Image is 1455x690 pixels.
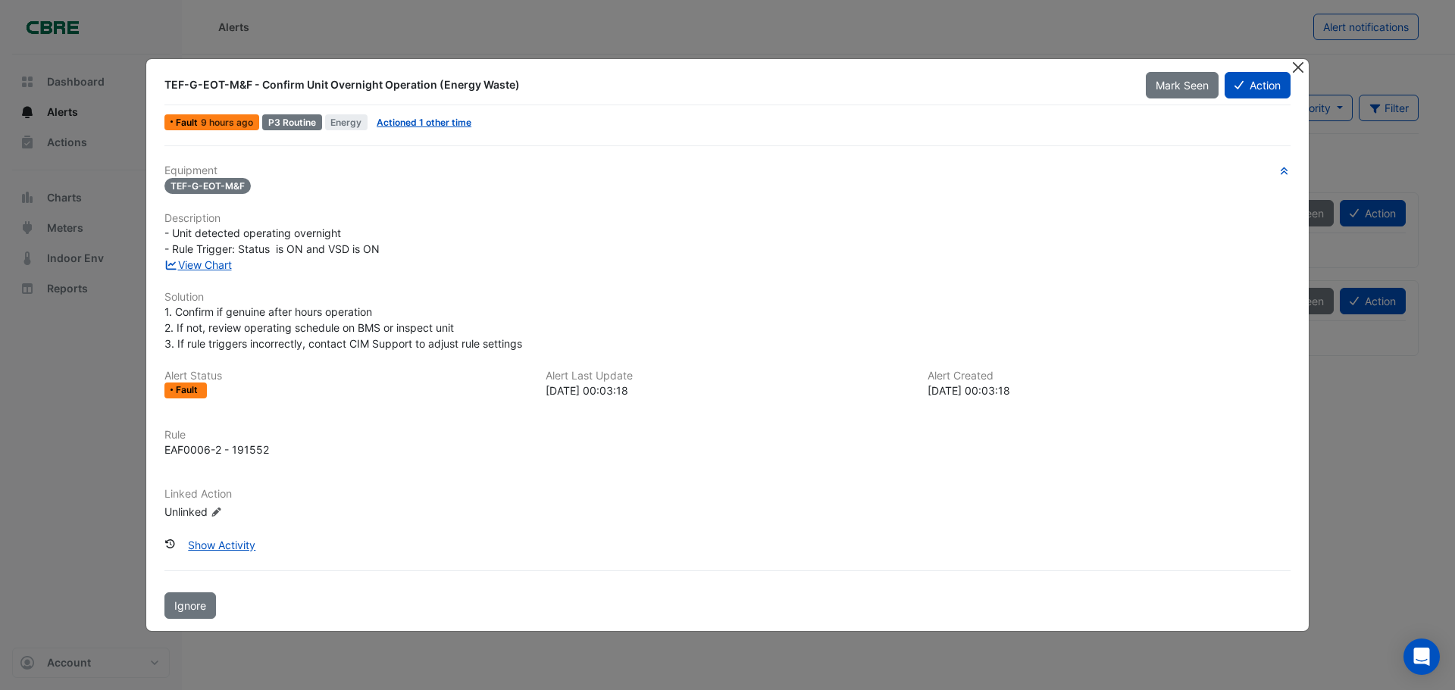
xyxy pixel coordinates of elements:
span: Energy [325,114,368,130]
span: Fault [176,118,201,127]
button: Ignore [164,592,216,619]
a: View Chart [164,258,232,271]
h6: Alert Last Update [546,370,909,382]
button: Action [1225,72,1291,98]
div: Unlinked [164,503,346,519]
h6: Solution [164,291,1291,304]
h6: Alert Status [164,370,527,382]
span: Fault [176,386,201,395]
span: Mark Seen [1156,79,1209,92]
h6: Linked Action [164,488,1291,501]
h6: Description [164,212,1291,225]
div: TEF-G-EOT-M&F - Confirm Unit Overnight Operation (Energy Waste) [164,77,1128,92]
div: P3 Routine [262,114,322,130]
button: Close [1290,59,1306,75]
h6: Alert Created [928,370,1291,382]
div: EAF0006-2 - 191552 [164,442,269,457]
div: [DATE] 00:03:18 [546,382,909,398]
span: - Unit detected operating overnight - Rule Trigger: Status is ON and VSD is ON [164,226,380,255]
div: Open Intercom Messenger [1403,638,1440,675]
span: Tue 23-Sep-2025 00:03 AEST [201,117,253,128]
span: Ignore [174,599,206,612]
div: [DATE] 00:03:18 [928,382,1291,398]
a: Actioned 1 other time [377,117,471,128]
button: Show Activity [178,532,265,558]
fa-icon: Edit Linked Action [211,506,222,517]
button: Mark Seen [1146,72,1219,98]
span: 1. Confirm if genuine after hours operation 2. If not, review operating schedule on BMS or inspec... [164,305,522,350]
span: TEF-G-EOT-M&F [164,178,251,194]
h6: Rule [164,429,1291,442]
h6: Equipment [164,164,1291,177]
